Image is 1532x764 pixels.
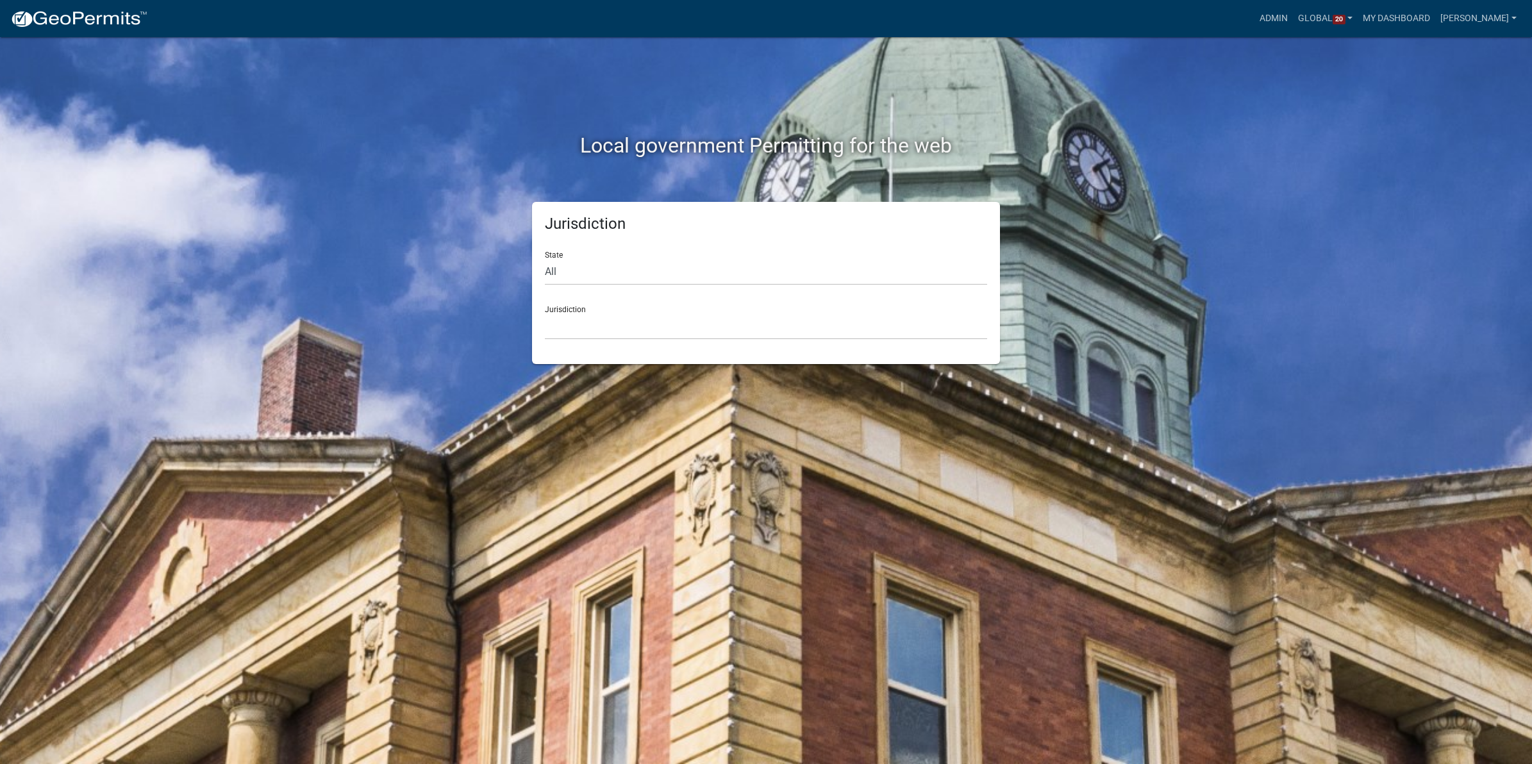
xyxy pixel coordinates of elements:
h5: Jurisdiction [545,215,987,233]
span: 20 [1333,15,1345,25]
a: Global20 [1293,6,1358,31]
h2: Local government Permitting for the web [410,133,1122,158]
a: [PERSON_NAME] [1435,6,1522,31]
a: My Dashboard [1358,6,1435,31]
a: Admin [1254,6,1293,31]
